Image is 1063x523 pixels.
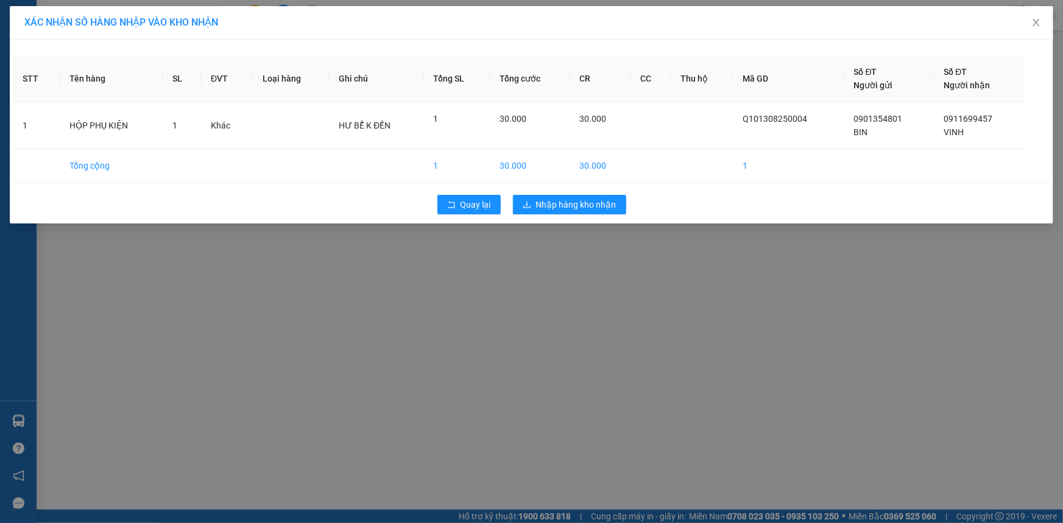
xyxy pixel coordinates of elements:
span: 0911699457 [944,114,993,124]
td: 30.000 [490,149,570,183]
th: Loại hàng [253,55,329,102]
button: downloadNhập hàng kho nhận [513,195,626,214]
th: Tổng SL [423,55,490,102]
span: Nhập hàng kho nhận [536,198,616,211]
span: 30.000 [500,114,527,124]
td: 1 [733,149,844,183]
th: CC [631,55,671,102]
span: HƯ BỂ K ĐỀN [339,121,390,130]
span: Người nhận [944,80,991,90]
span: Người gửi [854,80,893,90]
span: 0901354801 [854,114,903,124]
span: Quay lại [461,198,491,211]
span: 1 [172,121,177,130]
th: STT [13,55,60,102]
span: BIN [854,127,868,137]
span: Số ĐT [944,67,967,77]
td: HỘP PHỤ KIỆN [60,102,163,149]
td: 30.000 [570,149,630,183]
th: Mã GD [733,55,844,102]
th: Tên hàng [60,55,163,102]
td: Khác [201,102,253,149]
th: SL [163,55,201,102]
th: Tổng cước [490,55,570,102]
th: Ghi chú [329,55,423,102]
span: download [523,200,531,210]
span: 1 [433,114,438,124]
td: Tổng cộng [60,149,163,183]
span: VINH [944,127,964,137]
button: rollbackQuay lại [437,195,501,214]
span: Q101308250004 [743,114,807,124]
span: Số ĐT [854,67,877,77]
th: CR [570,55,630,102]
th: Thu hộ [671,55,733,102]
span: rollback [447,200,456,210]
td: 1 [13,102,60,149]
button: Close [1019,6,1053,40]
th: ĐVT [201,55,253,102]
span: XÁC NHẬN SỐ HÀNG NHẬP VÀO KHO NHẬN [24,16,218,28]
td: 1 [423,149,490,183]
span: close [1031,18,1041,27]
span: 30.000 [579,114,606,124]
